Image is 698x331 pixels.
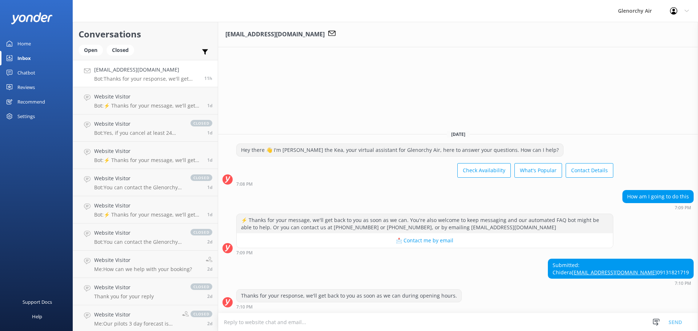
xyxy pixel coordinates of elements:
span: closed [190,283,212,290]
div: Help [32,309,42,324]
span: [DATE] [447,131,470,137]
div: Recommend [17,94,45,109]
div: Inbox [17,51,31,65]
h4: [EMAIL_ADDRESS][DOMAIN_NAME] [94,66,199,74]
a: Website VisitorBot:⚡ Thanks for your message, we'll get back to you as soon as we can. You're als... [73,87,218,114]
div: Sep 02 2025 07:09pm (UTC +12:00) Pacific/Auckland [622,205,694,210]
a: [EMAIL_ADDRESS][DOMAIN_NAME] [572,269,657,276]
p: Thank you for your reply [94,293,154,300]
span: closed [190,120,212,126]
span: Aug 31 2025 08:38am (UTC +12:00) Pacific/Auckland [207,320,212,327]
h4: Website Visitor [94,174,183,182]
div: Reviews [17,80,35,94]
a: [EMAIL_ADDRESS][DOMAIN_NAME]Bot:Thanks for your response, we'll get back to you as soon as we can... [73,60,218,87]
p: Bot: ⚡ Thanks for your message, we'll get back to you as soon as we can. You're also welcome to k... [94,102,202,109]
div: Hey there 👋 I'm [PERSON_NAME] the Kea, your virtual assistant for Glenorchy Air, here to answer y... [237,144,563,156]
button: Check Availability [457,163,511,178]
a: Website VisitorMe:How can we help with your booking?2d [73,251,218,278]
p: Bot: You can contact the Glenorchy Air team at 0800 676 264 or [PHONE_NUMBER], or by emailing [EM... [94,184,183,191]
p: Bot: Yes, if you cancel at least 24 hours before your flight, you will receive a refund. [94,130,183,136]
img: yonder-white-logo.png [11,12,53,24]
a: Open [79,46,107,54]
div: Home [17,36,31,51]
div: How am I going to do this [623,190,693,203]
button: Contact Details [566,163,613,178]
div: Sep 02 2025 07:10pm (UTC +12:00) Pacific/Auckland [236,304,462,309]
h4: Website Visitor [94,229,183,237]
span: Sep 02 2025 06:12am (UTC +12:00) Pacific/Auckland [207,130,212,136]
a: Website VisitorBot:You can contact the Glenorchy Air team at 0800 676 264 or [PHONE_NUMBER], or b... [73,223,218,251]
a: Website VisitorBot:You can contact the Glenorchy Air team at 0800 676 264 or [PHONE_NUMBER], or b... [73,169,218,196]
span: Sep 02 2025 12:28am (UTC +12:00) Pacific/Auckland [207,157,212,163]
button: What's Popular [514,163,562,178]
div: Sep 02 2025 07:09pm (UTC +12:00) Pacific/Auckland [236,250,613,255]
h4: Website Visitor [94,93,202,101]
div: ⚡ Thanks for your message, we'll get back to you as soon as we can. You're also welcome to keep m... [237,214,613,233]
span: closed [190,174,212,181]
div: Chatbot [17,65,35,80]
a: Website VisitorBot:Yes, if you cancel at least 24 hours before your flight, you will receive a re... [73,114,218,142]
span: Aug 31 2025 11:00am (UTC +12:00) Pacific/Auckland [207,293,212,299]
h2: Conversations [79,27,212,41]
div: Sep 02 2025 07:10pm (UTC +12:00) Pacific/Auckland [548,280,694,286]
p: Bot: Thanks for your response, we'll get back to you as soon as we can during opening hours. [94,76,199,82]
a: Website VisitorBot:⚡ Thanks for your message, we'll get back to you as soon as we can. You're als... [73,142,218,169]
div: Open [79,45,103,56]
h4: Website Visitor [94,120,183,128]
h4: Website Visitor [94,256,192,264]
p: Bot: ⚡ Thanks for your message, we'll get back to you as soon as we can. You're also welcome to k... [94,157,202,164]
p: Bot: You can contact the Glenorchy Air team at 0800 676 264 or [PHONE_NUMBER], or by emailing [EM... [94,239,183,245]
div: Support Docs [23,295,52,309]
strong: 7:08 PM [236,182,253,186]
h4: Website Visitor [94,147,202,155]
span: Sep 01 2025 10:11pm (UTC +12:00) Pacific/Auckland [207,184,212,190]
h3: [EMAIL_ADDRESS][DOMAIN_NAME] [225,30,325,39]
p: Me: How can we help with your booking? [94,266,192,273]
a: Website VisitorBot:⚡ Thanks for your message, we'll get back to you as soon as we can. You're als... [73,196,218,223]
span: Sep 01 2025 01:02pm (UTC +12:00) Pacific/Auckland [207,211,212,218]
span: closed [190,311,212,317]
strong: 7:10 PM [675,281,691,286]
div: Thanks for your response, we'll get back to you as soon as we can during opening hours. [237,290,461,302]
span: closed [190,229,212,235]
h4: Website Visitor [94,311,177,319]
strong: 7:10 PM [236,305,253,309]
button: 📩 Contact me by email [237,233,613,248]
strong: 7:09 PM [675,206,691,210]
div: Settings [17,109,35,124]
div: Closed [107,45,134,56]
div: Sep 02 2025 07:08pm (UTC +12:00) Pacific/Auckland [236,181,613,186]
a: Website VisitorThank you for your replyclosed2d [73,278,218,305]
h4: Website Visitor [94,202,202,210]
h4: Website Visitor [94,283,154,291]
p: Me: Our pilots 3 day forecast is suggesting that there might be a window of good flying [DATE] af... [94,320,177,327]
div: Submitted: Chidera 09131821719 [548,259,693,278]
strong: 7:09 PM [236,251,253,255]
span: Sep 02 2025 06:30am (UTC +12:00) Pacific/Auckland [207,102,212,109]
span: Sep 02 2025 07:10pm (UTC +12:00) Pacific/Auckland [204,75,212,81]
a: Closed [107,46,138,54]
span: Aug 31 2025 12:11pm (UTC +12:00) Pacific/Auckland [207,266,212,272]
p: Bot: ⚡ Thanks for your message, we'll get back to you as soon as we can. You're also welcome to k... [94,211,202,218]
span: Aug 31 2025 10:22pm (UTC +12:00) Pacific/Auckland [207,239,212,245]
